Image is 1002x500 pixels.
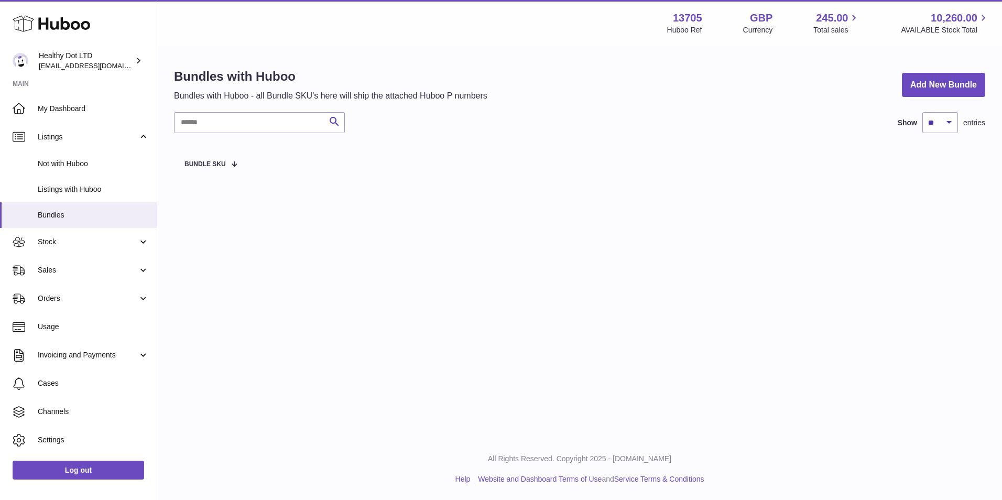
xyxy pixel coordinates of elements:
[184,161,226,168] span: Bundle SKU
[902,73,985,97] a: Add New Bundle
[667,25,702,35] div: Huboo Ref
[743,25,773,35] div: Currency
[39,51,133,71] div: Healthy Dot LTD
[38,265,138,275] span: Sales
[673,11,702,25] strong: 13705
[474,474,704,484] li: and
[38,350,138,360] span: Invoicing and Payments
[38,104,149,114] span: My Dashboard
[901,25,989,35] span: AVAILABLE Stock Total
[174,68,487,85] h1: Bundles with Huboo
[38,435,149,445] span: Settings
[38,378,149,388] span: Cases
[750,11,772,25] strong: GBP
[13,53,28,69] img: internalAdmin-13705@internal.huboo.com
[813,11,860,35] a: 245.00 Total sales
[898,118,917,128] label: Show
[39,61,154,70] span: [EMAIL_ADDRESS][DOMAIN_NAME]
[174,90,487,102] p: Bundles with Huboo - all Bundle SKU's here will ship the attached Huboo P numbers
[38,407,149,417] span: Channels
[38,159,149,169] span: Not with Huboo
[901,11,989,35] a: 10,260.00 AVAILABLE Stock Total
[963,118,985,128] span: entries
[813,25,860,35] span: Total sales
[38,294,138,303] span: Orders
[614,475,704,483] a: Service Terms & Conditions
[816,11,848,25] span: 245.00
[38,184,149,194] span: Listings with Huboo
[13,461,144,480] a: Log out
[38,237,138,247] span: Stock
[38,132,138,142] span: Listings
[38,210,149,220] span: Bundles
[455,475,471,483] a: Help
[166,454,994,464] p: All Rights Reserved. Copyright 2025 - [DOMAIN_NAME]
[931,11,977,25] span: 10,260.00
[478,475,602,483] a: Website and Dashboard Terms of Use
[38,322,149,332] span: Usage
